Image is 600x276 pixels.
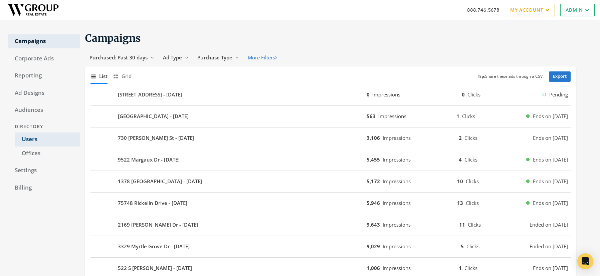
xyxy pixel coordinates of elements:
[462,113,475,119] span: Clicks
[577,253,593,269] div: Open Intercom Messenger
[383,200,411,206] span: Impressions
[8,103,80,117] a: Audiences
[466,243,479,250] span: Clicks
[118,134,194,142] b: 730 [PERSON_NAME] St - [DATE]
[378,113,406,119] span: Impressions
[118,91,182,98] b: [STREET_ADDRESS] - [DATE]
[90,239,571,255] button: 3329 Myrtle Grove Dr - [DATE]9,029Impressions5ClicksEnded on [DATE]
[118,112,189,120] b: [GEOGRAPHIC_DATA] - [DATE]
[85,32,141,44] span: Campaigns
[533,178,568,185] span: Ends on [DATE]
[383,134,411,141] span: Impressions
[367,113,376,119] b: 563
[367,200,380,206] b: 5,946
[478,73,485,79] b: Tip:
[8,52,80,66] a: Corporate Ads
[367,265,380,271] b: 1,006
[466,200,479,206] span: Clicks
[90,108,571,124] button: [GEOGRAPHIC_DATA] - [DATE]563Impressions1ClicksEnds on [DATE]
[367,91,370,98] b: 0
[549,71,571,82] a: Export
[459,134,462,141] b: 2
[383,265,411,271] span: Impressions
[505,4,555,16] a: My Account
[459,265,462,271] b: 1
[533,264,568,272] span: Ends on [DATE]
[118,156,180,164] b: 9522 Margaux Dr - [DATE]
[459,221,465,228] b: 11
[118,199,187,207] b: 75748 Rickelin Drive - [DATE]
[383,156,411,163] span: Impressions
[118,243,190,250] b: 3329 Myrtle Grove Dr - [DATE]
[118,221,198,229] b: 2169 [PERSON_NAME] Dr - [DATE]
[468,221,481,228] span: Clicks
[533,112,568,120] span: Ends on [DATE]
[367,178,380,185] b: 5,172
[560,4,595,16] a: Admin
[85,51,159,64] button: Purchased: Past 30 days
[467,6,499,13] a: 888.746.5678
[530,221,568,229] span: Ended on [DATE]
[456,113,459,119] b: 1
[90,87,571,103] button: [STREET_ADDRESS] - [DATE]0Impressions0ClicksPending
[533,199,568,207] span: Ends on [DATE]
[461,243,464,250] b: 5
[8,34,80,48] a: Campaigns
[5,2,61,18] img: Adwerx
[8,181,80,195] a: Billing
[8,86,80,100] a: Ad Designs
[90,69,108,83] button: List
[118,264,192,272] b: 522 S [PERSON_NAME] - [DATE]
[197,54,232,61] span: Purchase Type
[367,156,380,163] b: 5,455
[462,91,465,98] b: 0
[90,195,571,211] button: 75748 Rickelin Drive - [DATE]5,946Impressions13ClicksEnds on [DATE]
[193,51,243,64] button: Purchase Type
[90,152,571,168] button: 9522 Margaux Dr - [DATE]5,455Impressions4ClicksEnds on [DATE]
[113,69,132,83] button: Grid
[466,178,479,185] span: Clicks
[89,54,148,61] span: Purchased: Past 30 days
[464,265,477,271] span: Clicks
[383,243,411,250] span: Impressions
[90,217,571,233] button: 2169 [PERSON_NAME] Dr - [DATE]9,643Impressions11ClicksEnded on [DATE]
[243,51,281,64] button: More Filters
[383,178,411,185] span: Impressions
[15,132,80,147] a: Users
[459,156,462,163] b: 4
[467,91,480,98] span: Clicks
[15,147,80,161] a: Offices
[90,130,571,146] button: 730 [PERSON_NAME] St - [DATE]3,106Impressions2ClicksEnds on [DATE]
[457,178,463,185] b: 10
[118,178,202,185] b: 1378 [GEOGRAPHIC_DATA] - [DATE]
[478,73,544,80] small: Share these ads through a CSV.
[163,54,182,61] span: Ad Type
[372,91,400,98] span: Impressions
[367,243,380,250] b: 9,029
[8,69,80,83] a: Reporting
[530,243,568,250] span: Ended on [DATE]
[99,72,108,80] span: List
[457,200,463,206] b: 13
[122,72,132,80] span: Grid
[90,174,571,190] button: 1378 [GEOGRAPHIC_DATA] - [DATE]5,172Impressions10ClicksEnds on [DATE]
[367,221,380,228] b: 9,643
[549,91,568,98] span: Pending
[464,134,477,141] span: Clicks
[8,164,80,178] a: Settings
[367,134,380,141] b: 3,106
[8,120,80,133] div: Directory
[533,134,568,142] span: Ends on [DATE]
[533,156,568,164] span: Ends on [DATE]
[159,51,193,64] button: Ad Type
[464,156,477,163] span: Clicks
[383,221,411,228] span: Impressions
